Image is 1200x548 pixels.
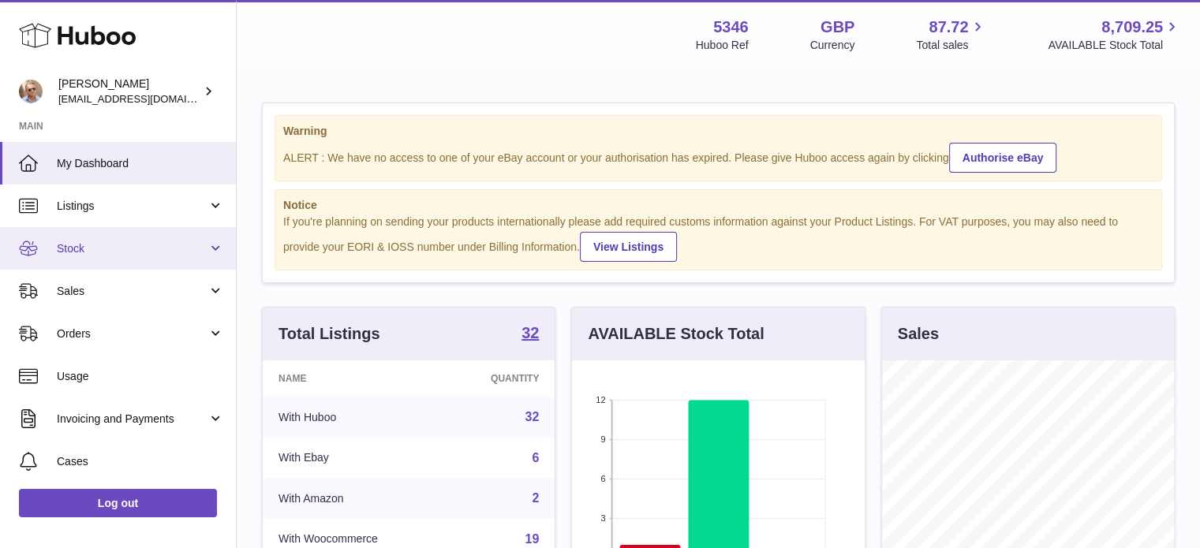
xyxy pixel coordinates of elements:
a: 2 [532,491,539,505]
span: Orders [57,326,207,341]
span: Total sales [916,38,986,53]
td: With Ebay [263,438,444,479]
th: Name [263,360,444,397]
div: ALERT : We have no access to one of your eBay account or your authorisation has expired. Please g... [283,140,1153,173]
strong: GBP [821,17,854,38]
a: Authorise eBay [949,143,1057,173]
strong: Warning [283,124,1153,139]
span: [EMAIL_ADDRESS][DOMAIN_NAME] [58,92,232,105]
h3: AVAILABLE Stock Total [588,323,764,345]
strong: 32 [521,325,539,341]
span: Sales [57,284,207,299]
a: 32 [525,410,540,423]
a: 32 [521,325,539,344]
h3: Sales [898,323,939,345]
span: My Dashboard [57,156,224,171]
text: 9 [601,434,606,444]
th: Quantity [444,360,555,397]
div: Currency [810,38,855,53]
span: Invoicing and Payments [57,412,207,427]
span: Cases [57,454,224,469]
span: AVAILABLE Stock Total [1048,38,1181,53]
a: 8,709.25 AVAILABLE Stock Total [1048,17,1181,53]
span: Usage [57,369,224,384]
span: Stock [57,241,207,256]
text: 12 [596,395,606,404]
span: 87.72 [929,17,968,38]
a: 87.72 Total sales [916,17,986,53]
a: View Listings [580,232,677,262]
div: If you're planning on sending your products internationally please add required customs informati... [283,214,1153,262]
td: With Huboo [263,397,444,438]
img: support@radoneltd.co.uk [19,80,43,103]
text: 6 [601,474,606,483]
span: 8,709.25 [1101,17,1163,38]
span: Listings [57,199,207,214]
a: Log out [19,489,217,517]
h3: Total Listings [279,323,380,345]
div: Huboo Ref [696,38,749,53]
text: 3 [601,513,606,523]
td: With Amazon [263,478,444,519]
a: 19 [525,532,540,546]
div: [PERSON_NAME] [58,76,200,106]
a: 6 [532,451,539,464]
strong: 5346 [713,17,749,38]
strong: Notice [283,198,1153,213]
